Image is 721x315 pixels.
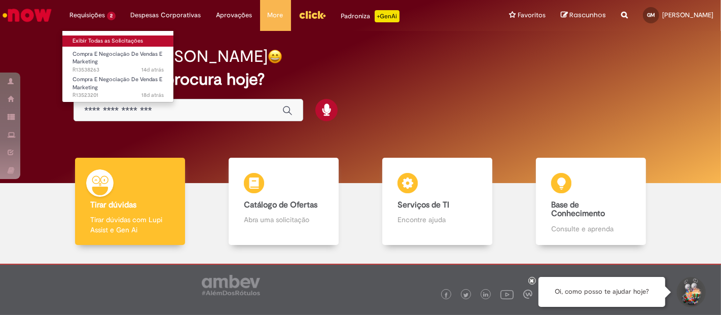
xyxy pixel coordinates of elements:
time: 16/09/2025 09:17:44 [141,66,164,74]
span: 2 [107,12,116,20]
a: Base de Conhecimento Consulte e aprenda [514,158,668,246]
img: logo_footer_linkedin.png [483,292,488,298]
a: Rascunhos [561,11,606,20]
a: Serviços de TI Encontre ajuda [360,158,514,246]
span: Aprovações [217,10,253,20]
span: R13523201 [73,91,164,99]
span: Compra E Negociação De Vendas E Marketing [73,50,162,66]
span: Requisições [69,10,105,20]
time: 11/09/2025 15:13:03 [141,91,164,99]
img: ServiceNow [1,5,53,25]
a: Exibir Todas as Solicitações [62,36,174,47]
b: Catálogo de Ofertas [244,200,317,210]
button: Iniciar Conversa de Suporte [675,277,706,307]
span: Compra E Negociação De Vendas E Marketing [73,76,162,91]
span: More [268,10,283,20]
span: Rascunhos [569,10,606,20]
span: GM [647,12,655,18]
a: Aberto R13538263 : Compra E Negociação De Vendas E Marketing [62,49,174,71]
span: R13538263 [73,66,164,74]
ul: Requisições [62,30,174,102]
img: logo_footer_twitter.png [463,293,468,298]
img: logo_footer_youtube.png [500,288,514,301]
img: click_logo_yellow_360x200.png [299,7,326,22]
span: 14d atrás [141,66,164,74]
p: Tirar dúvidas com Lupi Assist e Gen Ai [90,215,170,235]
a: Aberto R13523201 : Compra E Negociação De Vendas E Marketing [62,74,174,96]
img: happy-face.png [268,49,282,64]
a: Tirar dúvidas Tirar dúvidas com Lupi Assist e Gen Ai [53,158,207,246]
b: Base de Conhecimento [551,200,605,219]
a: Catálogo de Ofertas Abra uma solicitação [207,158,360,246]
b: Tirar dúvidas [90,200,136,210]
span: 18d atrás [141,91,164,99]
span: Favoritos [518,10,546,20]
p: Encontre ajuda [398,215,477,225]
div: Padroniza [341,10,400,22]
p: Consulte e aprenda [551,224,631,234]
img: logo_footer_ambev_rotulo_gray.png [202,275,260,295]
img: logo_footer_workplace.png [523,290,532,299]
h2: O que você procura hoje? [74,71,647,88]
img: logo_footer_facebook.png [444,293,449,298]
span: Despesas Corporativas [131,10,201,20]
span: [PERSON_NAME] [662,11,713,19]
b: Serviços de TI [398,200,449,210]
div: Oi, como posso te ajudar hoje? [538,277,665,307]
p: Abra uma solicitação [244,215,323,225]
p: +GenAi [375,10,400,22]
